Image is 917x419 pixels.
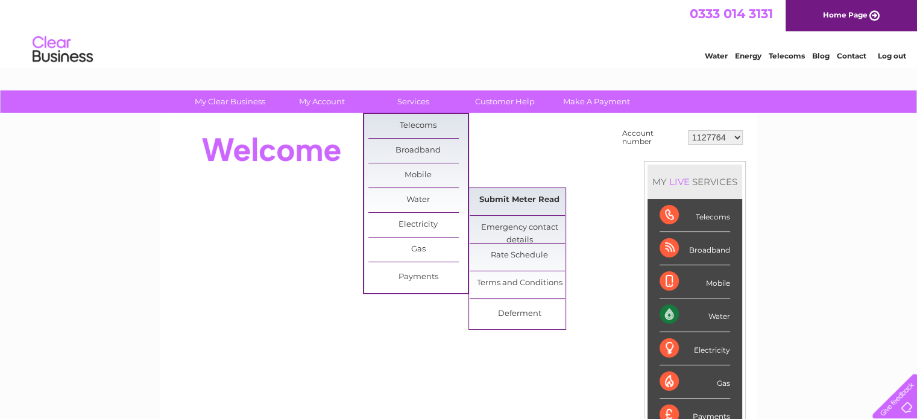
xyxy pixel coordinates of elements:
a: Rate Schedule [470,244,569,268]
a: Gas [368,238,468,262]
div: LIVE [667,176,692,187]
a: Mobile [368,163,468,187]
a: Payments [368,265,468,289]
a: Terms and Conditions [470,271,569,295]
a: Blog [812,51,830,60]
div: Electricity [660,332,730,365]
a: Water [368,188,468,212]
a: Electricity [368,213,468,237]
a: My Account [272,90,371,113]
a: Make A Payment [547,90,646,113]
a: Customer Help [455,90,555,113]
div: MY SERVICES [648,165,742,199]
div: Water [660,298,730,332]
a: Services [364,90,463,113]
img: logo.png [32,31,93,68]
div: Clear Business is a trading name of Verastar Limited (registered in [GEOGRAPHIC_DATA] No. 3667643... [174,7,744,58]
a: Contact [837,51,866,60]
a: Telecoms [368,114,468,138]
a: Energy [735,51,761,60]
div: Mobile [660,265,730,298]
a: Telecoms [769,51,805,60]
a: Submit Meter Read [470,188,569,212]
a: Emergency contact details [470,216,569,240]
div: Broadband [660,232,730,265]
a: My Clear Business [180,90,280,113]
div: Gas [660,365,730,399]
a: Log out [877,51,906,60]
a: 0333 014 3131 [690,6,773,21]
a: Water [705,51,728,60]
div: Telecoms [660,199,730,232]
td: Account number [619,126,685,149]
a: Broadband [368,139,468,163]
a: Deferment [470,302,569,326]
